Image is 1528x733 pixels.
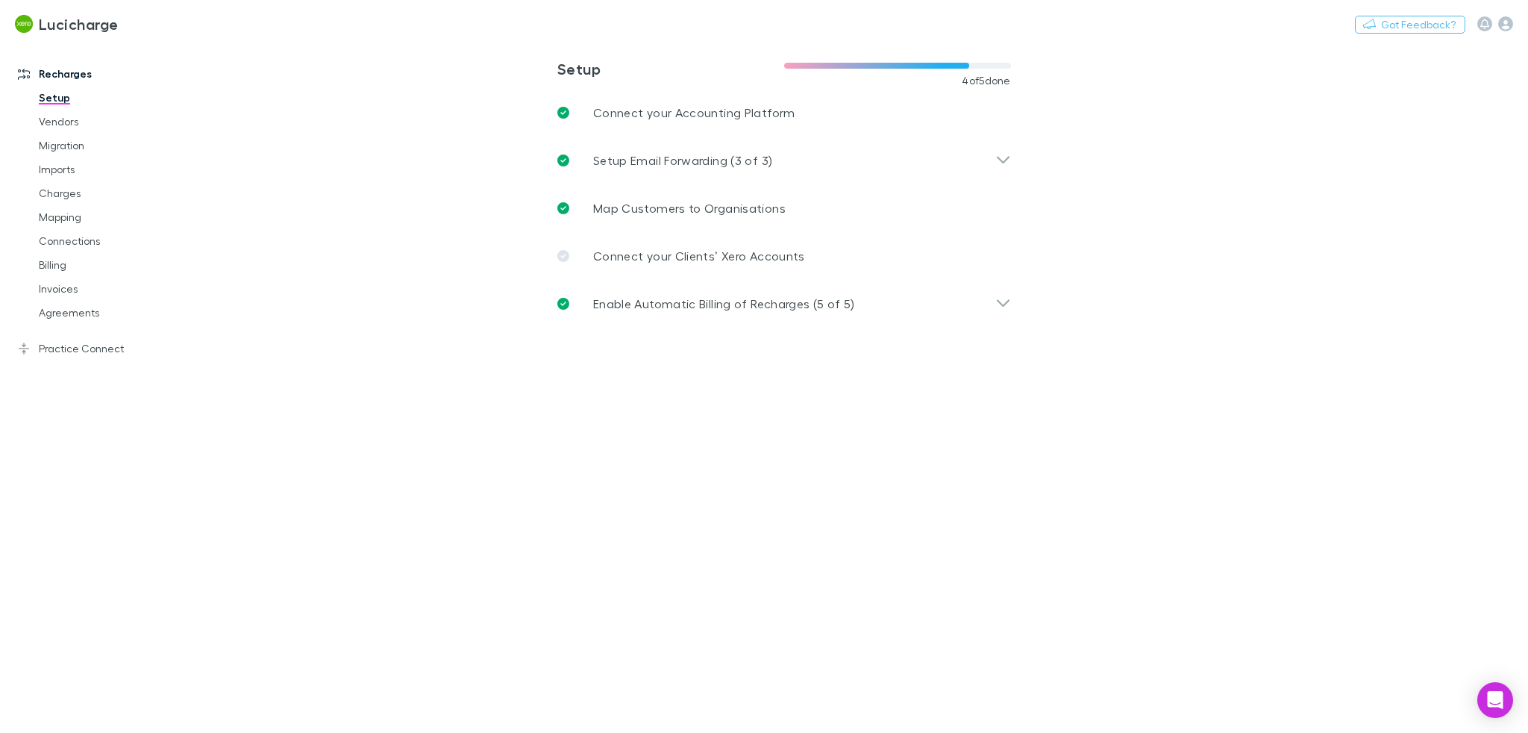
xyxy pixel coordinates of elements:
[593,295,855,313] p: Enable Automatic Billing of Recharges (5 of 5)
[6,6,128,42] a: Lucicharge
[39,15,119,33] h3: Lucicharge
[593,152,772,169] p: Setup Email Forwarding (3 of 3)
[593,199,786,217] p: Map Customers to Organisations
[24,229,204,253] a: Connections
[24,301,204,325] a: Agreements
[593,104,795,122] p: Connect your Accounting Platform
[24,277,204,301] a: Invoices
[1355,16,1465,34] button: Got Feedback?
[3,62,204,86] a: Recharges
[962,75,1011,87] span: 4 of 5 done
[557,60,784,78] h3: Setup
[24,157,204,181] a: Imports
[24,205,204,229] a: Mapping
[545,184,1023,232] a: Map Customers to Organisations
[593,247,805,265] p: Connect your Clients’ Xero Accounts
[545,280,1023,328] div: Enable Automatic Billing of Recharges (5 of 5)
[24,110,204,134] a: Vendors
[545,89,1023,137] a: Connect your Accounting Platform
[24,253,204,277] a: Billing
[15,15,33,33] img: Lucicharge's Logo
[24,134,204,157] a: Migration
[24,86,204,110] a: Setup
[24,181,204,205] a: Charges
[545,137,1023,184] div: Setup Email Forwarding (3 of 3)
[545,232,1023,280] a: Connect your Clients’ Xero Accounts
[1477,682,1513,718] div: Open Intercom Messenger
[3,337,204,361] a: Practice Connect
